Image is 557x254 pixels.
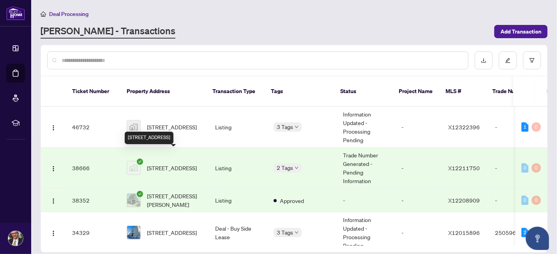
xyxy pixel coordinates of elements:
span: X12322396 [448,123,480,131]
th: Property Address [120,76,206,107]
button: filter [523,51,541,69]
td: - [395,107,442,148]
div: 0 [522,196,529,205]
img: Logo [50,230,57,236]
div: 0 [532,163,541,173]
img: thumbnail-img [127,226,140,239]
span: X12208909 [448,197,480,204]
div: 0 [532,196,541,205]
span: Approved [280,196,304,205]
span: download [481,58,486,63]
th: Ticket Number [66,76,120,107]
span: X12211750 [448,164,480,171]
th: Tags [265,76,334,107]
span: [STREET_ADDRESS] [147,123,197,131]
td: Information Updated - Processing Pending [337,107,395,148]
span: down [295,166,299,170]
button: Logo [47,121,60,133]
th: Project Name [393,76,439,107]
td: Information Updated - Processing Pending [337,212,395,253]
span: 2 Tags [277,163,293,172]
td: - [489,148,543,189]
img: Logo [50,166,57,172]
span: [STREET_ADDRESS] [147,228,197,237]
button: Logo [47,226,60,239]
img: Profile Icon [8,231,23,246]
span: [STREET_ADDRESS][PERSON_NAME] [147,192,203,209]
span: 3 Tags [277,228,293,237]
img: thumbnail-img [127,194,140,207]
img: Logo [50,125,57,131]
td: - [395,212,442,253]
span: Deal Processing [49,11,88,18]
button: Add Transaction [494,25,548,38]
td: - [489,189,543,212]
span: [STREET_ADDRESS] [147,164,197,172]
td: - [337,189,395,212]
span: X12015896 [448,229,480,236]
th: MLS # [439,76,486,107]
td: 46732 [66,107,120,148]
span: edit [505,58,511,63]
td: - [395,148,442,189]
td: Listing [209,148,267,189]
button: Open asap [526,227,549,250]
button: Logo [47,194,60,206]
td: 38666 [66,148,120,189]
a: [PERSON_NAME] - Transactions [41,25,175,39]
span: 3 Tags [277,122,293,131]
td: Listing [209,189,267,212]
div: 0 [532,122,541,132]
td: 34329 [66,212,120,253]
button: edit [499,51,517,69]
td: Listing [209,107,267,148]
img: logo [6,6,25,20]
div: 1 [522,122,529,132]
span: check-circle [137,159,143,165]
td: 2505969 [489,212,543,253]
td: 38352 [66,189,120,212]
img: Logo [50,198,57,204]
th: Status [334,76,393,107]
button: download [475,51,493,69]
img: thumbnail-img [127,161,140,175]
span: check-circle [137,191,143,197]
span: filter [529,58,535,63]
div: 0 [522,163,529,173]
span: Add Transaction [500,25,541,38]
span: down [295,125,299,129]
td: - [489,107,543,148]
td: Deal - Buy Side Lease [209,212,267,253]
button: Logo [47,162,60,174]
td: - [395,189,442,212]
div: [STREET_ADDRESS] [125,132,173,144]
span: home [41,11,46,17]
th: Transaction Type [206,76,265,107]
th: Trade Number [486,76,541,107]
img: thumbnail-img [127,120,140,134]
td: Trade Number Generated - Pending Information [337,148,395,189]
div: 2 [522,228,529,237]
span: down [295,231,299,235]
